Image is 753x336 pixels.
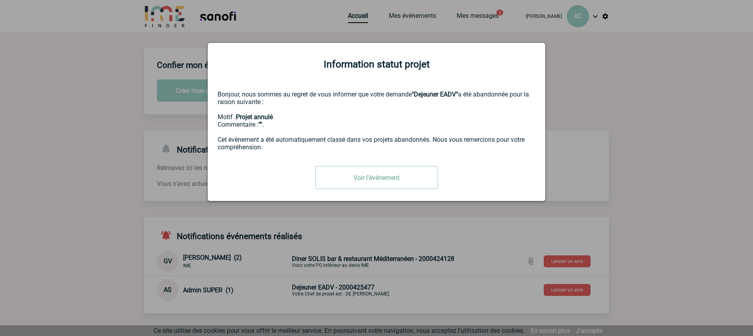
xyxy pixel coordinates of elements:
[412,91,458,98] b: "Dejeuner EADV"
[218,59,535,70] div: Information statut projet
[315,166,438,189] a: Voir l'événement
[218,91,535,151] div: Bonjour, nous sommes au regret de vous informer que votre demande a été abandonnée pour la raison...
[236,113,273,121] b: Projet annulé
[259,121,262,128] b: ""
